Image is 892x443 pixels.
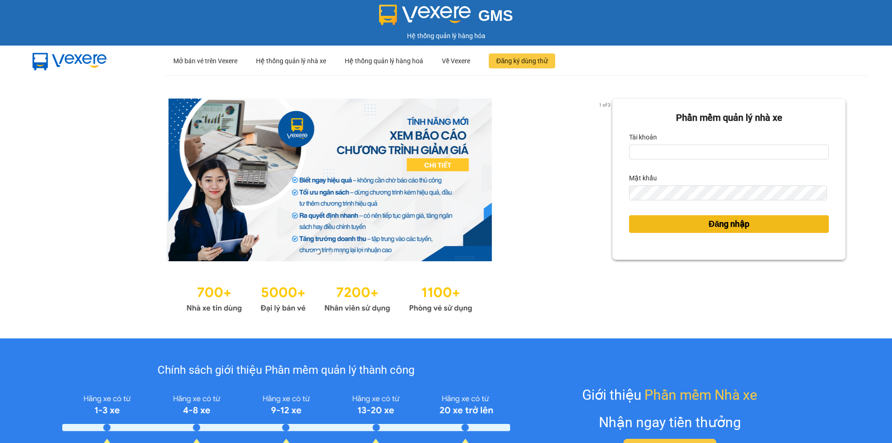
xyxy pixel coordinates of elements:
[256,46,326,76] div: Hệ thống quản lý nhà xe
[496,56,548,66] span: Đăng ký dùng thử
[629,130,657,145] label: Tài khoản
[46,99,59,261] button: previous slide / item
[629,215,829,233] button: Đăng nhập
[186,280,472,315] img: Statistics.png
[345,46,423,76] div: Hệ thống quản lý hàng hoá
[489,53,555,68] button: Đăng ký dùng thử
[629,111,829,125] div: Phần mềm quản lý nhà xe
[339,250,342,254] li: slide item 3
[708,218,749,231] span: Đăng nhập
[62,362,510,379] div: Chính sách giới thiệu Phần mềm quản lý thành công
[379,5,471,25] img: logo 2
[644,384,757,406] span: Phần mềm Nhà xe
[629,185,826,200] input: Mật khẩu
[599,411,741,433] div: Nhận ngay tiền thưởng
[599,99,612,261] button: next slide / item
[582,384,757,406] div: Giới thiệu
[596,99,612,111] p: 1 of 3
[23,46,116,76] img: mbUUG5Q.png
[2,31,890,41] div: Hệ thống quản lý hàng hóa
[629,145,829,159] input: Tài khoản
[379,14,513,21] a: GMS
[629,171,657,185] label: Mật khẩu
[316,250,320,254] li: slide item 1
[328,250,331,254] li: slide item 2
[442,46,470,76] div: Về Vexere
[173,46,237,76] div: Mở bán vé trên Vexere
[478,7,513,24] span: GMS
